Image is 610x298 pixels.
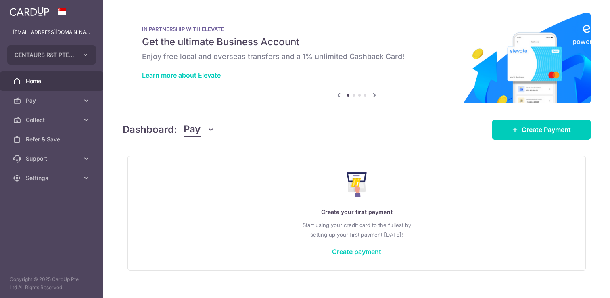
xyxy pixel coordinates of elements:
[522,125,571,134] span: Create Payment
[142,36,571,48] h5: Get the ultimate Business Account
[332,248,381,256] a: Create payment
[26,97,79,105] span: Pay
[26,155,79,163] span: Support
[13,28,90,36] p: [EMAIL_ADDRESS][DOMAIN_NAME]
[184,122,215,137] button: Pay
[26,77,79,85] span: Home
[142,26,571,32] p: IN PARTNERSHIP WITH ELEVATE
[15,51,74,59] span: CENTAURS R&T PTE. LTD.
[144,207,569,217] p: Create your first payment
[123,122,177,137] h4: Dashboard:
[142,71,221,79] a: Learn more about Elevate
[142,52,571,61] h6: Enjoy free local and overseas transfers and a 1% unlimited Cashback Card!
[26,135,79,143] span: Refer & Save
[10,6,49,16] img: CardUp
[492,120,591,140] a: Create Payment
[7,45,96,65] button: CENTAURS R&T PTE. LTD.
[347,172,367,197] img: Make Payment
[184,122,201,137] span: Pay
[123,13,591,103] img: Renovation banner
[26,116,79,124] span: Collect
[144,220,569,239] p: Start using your credit card to the fullest by setting up your first payment [DATE]!
[26,174,79,182] span: Settings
